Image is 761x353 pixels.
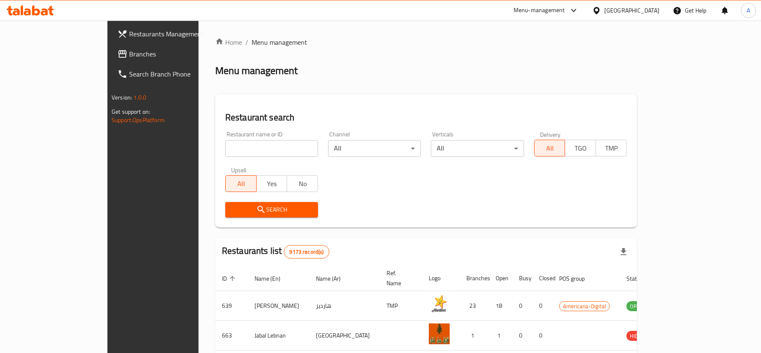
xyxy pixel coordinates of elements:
[225,111,627,124] h2: Restaurant search
[328,140,421,157] div: All
[540,131,561,137] label: Delivery
[252,37,307,47] span: Menu management
[248,291,309,321] td: [PERSON_NAME]
[747,6,750,15] span: A
[260,178,284,190] span: Yes
[129,49,228,59] span: Branches
[111,44,234,64] a: Branches
[460,291,489,321] td: 23
[225,202,318,217] button: Search
[596,140,627,156] button: TMP
[284,248,328,256] span: 9173 record(s)
[225,140,318,157] input: Search for restaurant name or ID..
[532,266,552,291] th: Closed
[215,64,298,77] h2: Menu management
[222,274,238,284] span: ID
[129,29,228,39] span: Restaurants Management
[245,37,248,47] li: /
[112,115,165,125] a: Support.OpsPlatform
[626,331,652,341] div: HIDDEN
[489,321,512,350] td: 1
[512,266,532,291] th: Busy
[559,274,596,284] span: POS group
[460,321,489,350] td: 1
[309,291,380,321] td: هارديز
[514,5,565,15] div: Menu-management
[613,242,634,262] div: Export file
[626,331,652,341] span: HIDDEN
[534,140,565,156] button: All
[129,69,228,79] span: Search Branch Phone
[429,294,450,315] img: Hardee's
[225,175,257,192] button: All
[532,291,552,321] td: 0
[626,274,654,284] span: Status
[215,37,637,47] nav: breadcrumb
[112,106,150,117] span: Get support on:
[222,245,329,258] h2: Restaurants list
[232,205,311,215] span: Search
[112,92,132,103] span: Version:
[431,140,524,157] div: All
[133,92,146,103] span: 1.0.0
[460,266,489,291] th: Branches
[538,142,562,154] span: All
[565,140,596,156] button: TGO
[604,6,659,15] div: [GEOGRAPHIC_DATA]
[316,274,351,284] span: Name (Ar)
[489,266,512,291] th: Open
[422,266,460,291] th: Logo
[429,323,450,344] img: Jabal Lebnan
[229,178,253,190] span: All
[512,321,532,350] td: 0
[599,142,624,154] span: TMP
[309,321,380,350] td: [GEOGRAPHIC_DATA]
[231,167,247,173] label: Upsell
[532,321,552,350] td: 0
[290,178,315,190] span: No
[256,175,288,192] button: Yes
[287,175,318,192] button: No
[284,245,329,258] div: Total records count
[255,274,291,284] span: Name (En)
[387,268,412,288] span: Ref. Name
[489,291,512,321] td: 18
[568,142,593,154] span: TGO
[626,302,647,311] span: OPEN
[560,302,609,311] span: Americana-Digital
[111,24,234,44] a: Restaurants Management
[111,64,234,84] a: Search Branch Phone
[248,321,309,350] td: Jabal Lebnan
[380,291,422,321] td: TMP
[512,291,532,321] td: 0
